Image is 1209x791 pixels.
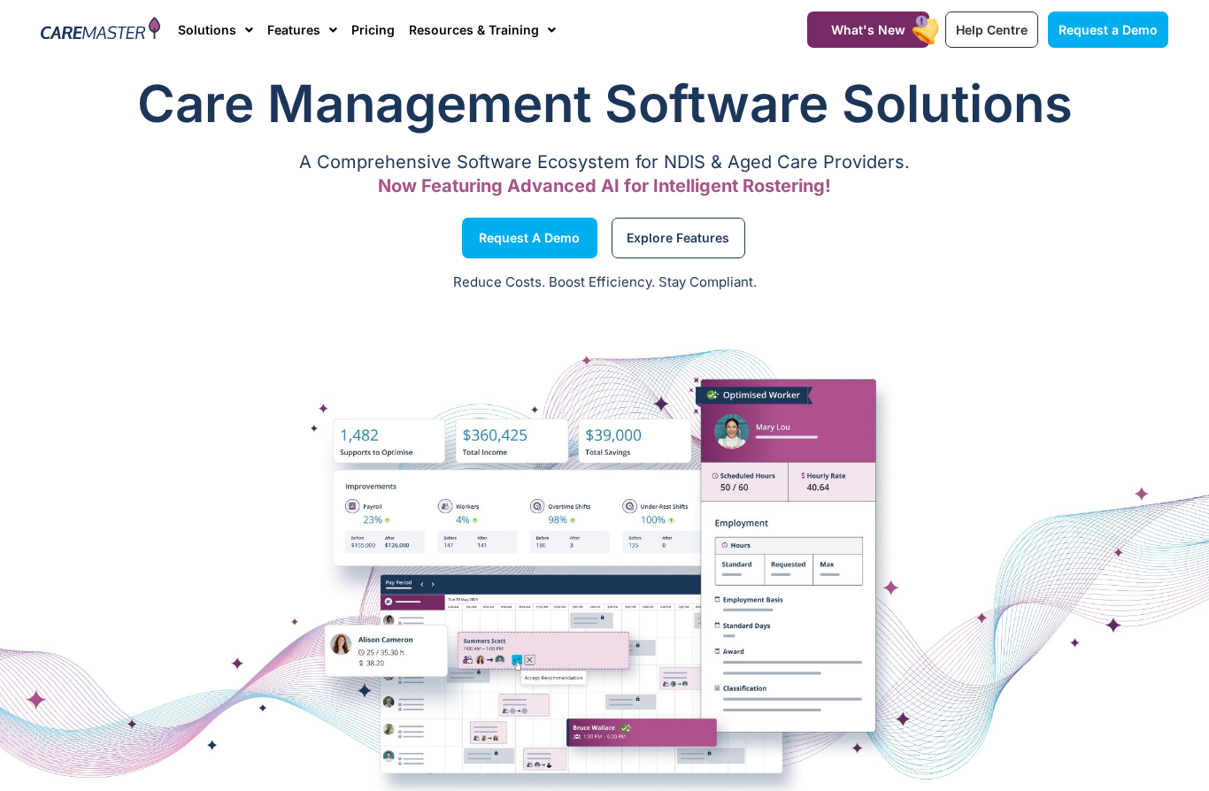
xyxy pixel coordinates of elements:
span: Request a Demo [479,234,580,242]
span: Explore Features [627,234,729,242]
a: Request a Demo [1048,12,1168,48]
p: A Comprehensive Software Ecosystem for NDIS & Aged Care Providers. [41,157,1168,168]
a: Explore Features [612,218,745,258]
a: Request a Demo [462,218,597,258]
span: What's New [831,22,905,37]
span: Request a Demo [1059,22,1158,37]
a: What's New [807,12,929,48]
h1: Care Management Software Solutions [41,68,1168,139]
span: Now Featuring Advanced AI for Intelligent Rostering! [378,175,831,196]
p: Reduce Costs. Boost Efficiency. Stay Compliant. [11,273,1198,293]
a: Help Centre [945,12,1038,48]
span: Help Centre [956,22,1028,37]
img: CareMaster Logo [41,17,160,43]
